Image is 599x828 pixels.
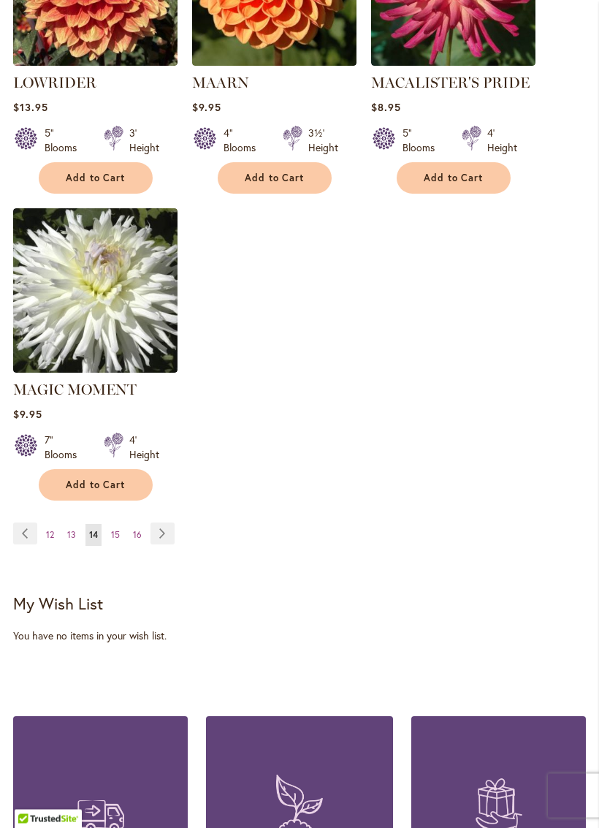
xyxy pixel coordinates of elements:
span: Add to Cart [245,172,305,185]
button: Add to Cart [39,163,153,194]
a: 15 [107,525,123,547]
span: 16 [133,530,142,541]
span: 13 [67,530,76,541]
a: 16 [129,525,145,547]
div: 3½' Height [308,126,338,156]
div: 5" Blooms [45,126,86,156]
div: 4" Blooms [224,126,265,156]
div: You have no items in your wish list. [13,629,586,644]
div: 4' Height [487,126,517,156]
div: 4' Height [129,433,159,463]
button: Add to Cart [397,163,511,194]
span: $9.95 [13,408,42,422]
a: MAARN [192,56,356,69]
div: 5" Blooms [402,126,444,156]
span: 15 [111,530,120,541]
span: $8.95 [371,101,401,115]
div: 3' Height [129,126,159,156]
iframe: Launch Accessibility Center [11,776,52,817]
span: 12 [46,530,54,541]
span: Add to Cart [66,479,126,492]
strong: My Wish List [13,593,103,615]
a: LOWRIDER [13,75,96,92]
a: MACALISTER'S PRIDE [371,75,530,92]
a: 13 [64,525,80,547]
a: MAGIC MOMENT [13,362,178,376]
span: $9.95 [192,101,221,115]
button: Add to Cart [218,163,332,194]
a: 12 [42,525,58,547]
img: MAGIC MOMENT [13,209,178,373]
span: 14 [89,530,98,541]
button: Add to Cart [39,470,153,501]
span: Add to Cart [424,172,484,185]
span: Add to Cart [66,172,126,185]
a: MAGIC MOMENT [13,381,137,399]
a: MAARN [192,75,249,92]
span: $13.95 [13,101,48,115]
a: Lowrider [13,56,178,69]
div: 7" Blooms [45,433,86,463]
a: MACALISTER'S PRIDE [371,56,535,69]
